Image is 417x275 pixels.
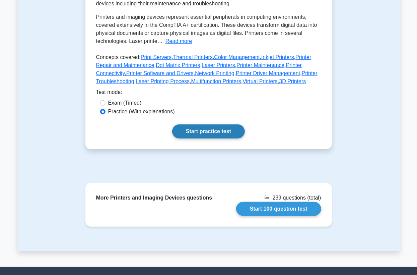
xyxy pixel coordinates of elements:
p: Concepts covered: , , , , , , , , , , , , , , , , [96,53,321,88]
label: Practice (With explanations) [108,108,175,116]
button: Read more [165,37,192,45]
a: Printer Maintenance [236,62,284,68]
a: Printer Repair and Maintenance [96,54,311,68]
a: Multifunction Printers [191,78,241,84]
a: Start practice test [172,124,245,139]
a: 3D Printers [279,78,306,84]
a: Laser Printing Process [136,78,190,84]
a: Color Management [214,54,260,60]
a: Dot Matrix Printers [156,62,200,68]
a: Start 100 question test [236,202,321,216]
a: Inkjet Printers [261,54,294,60]
label: Exam (Timed) [108,99,142,107]
a: Network Printing [195,70,234,76]
a: Printer Software and Drivers [126,70,194,76]
div: Test mode: [96,88,321,99]
a: Print Servers [141,54,171,60]
a: Thermal Printers [173,54,213,60]
a: Printer Driver Management [236,70,300,76]
span: Printers and imaging devices represent essential peripherals in computing environments, covered e... [96,14,317,44]
a: Virtual Printers [242,78,278,84]
a: Laser Printers [202,62,235,68]
a: Printer Connectivity [96,62,302,76]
